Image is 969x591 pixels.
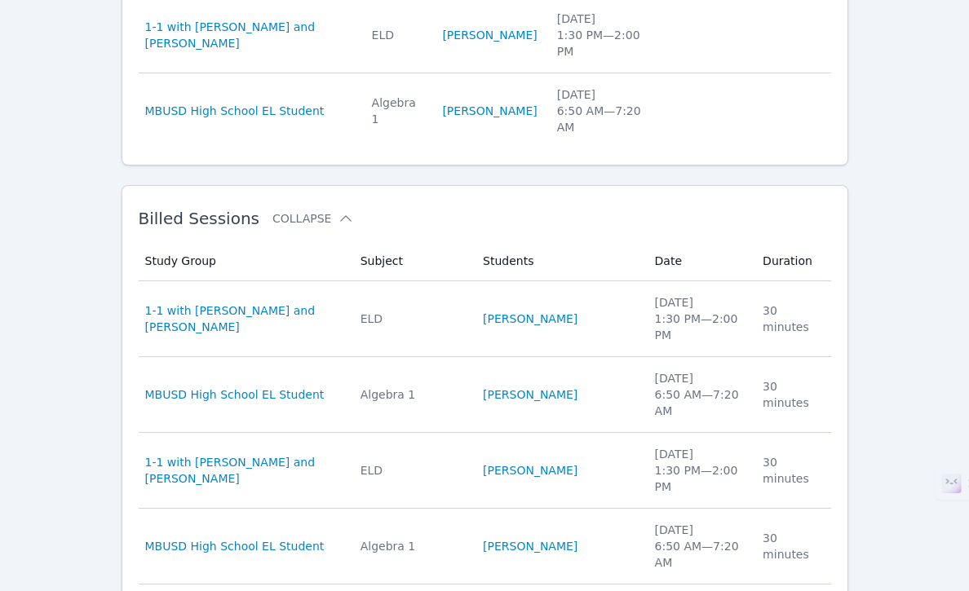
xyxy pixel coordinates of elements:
[145,103,325,119] a: MBUSD High School EL Student
[361,386,463,403] div: Algebra 1
[442,103,537,119] a: [PERSON_NAME]
[145,302,341,335] a: 1-1 with [PERSON_NAME] and [PERSON_NAME]
[483,386,577,403] a: [PERSON_NAME]
[139,357,831,433] tr: MBUSD High School EL StudentAlgebra 1[PERSON_NAME][DATE]6:50 AM—7:20 AM30 minutes
[145,19,352,51] a: 1-1 with [PERSON_NAME] and [PERSON_NAME]
[753,241,830,281] th: Duration
[655,522,744,571] div: [DATE] 6:50 AM — 7:20 AM
[139,281,831,357] tr: 1-1 with [PERSON_NAME] and [PERSON_NAME]ELD[PERSON_NAME][DATE]1:30 PM—2:00 PM30 minutes
[351,241,473,281] th: Subject
[763,302,821,335] div: 30 minutes
[442,27,537,43] a: [PERSON_NAME]
[763,378,821,411] div: 30 minutes
[372,27,423,43] div: ELD
[361,462,463,479] div: ELD
[483,538,577,554] a: [PERSON_NAME]
[139,209,259,228] span: Billed Sessions
[645,241,754,281] th: Date
[361,538,463,554] div: Algebra 1
[372,95,423,127] div: Algebra 1
[272,210,354,227] button: Collapse
[557,86,648,135] div: [DATE] 6:50 AM — 7:20 AM
[361,311,463,327] div: ELD
[655,446,744,495] div: [DATE] 1:30 PM — 2:00 PM
[145,386,325,403] a: MBUSD High School EL Student
[145,454,341,487] a: 1-1 with [PERSON_NAME] and [PERSON_NAME]
[139,241,351,281] th: Study Group
[145,538,325,554] a: MBUSD High School EL Student
[139,73,831,148] tr: MBUSD High School EL StudentAlgebra 1[PERSON_NAME][DATE]6:50 AM—7:20 AM
[557,11,648,60] div: [DATE] 1:30 PM — 2:00 PM
[139,509,831,584] tr: MBUSD High School EL StudentAlgebra 1[PERSON_NAME][DATE]6:50 AM—7:20 AM30 minutes
[655,370,744,419] div: [DATE] 6:50 AM — 7:20 AM
[655,294,744,343] div: [DATE] 1:30 PM — 2:00 PM
[473,241,645,281] th: Students
[483,462,577,479] a: [PERSON_NAME]
[139,433,831,509] tr: 1-1 with [PERSON_NAME] and [PERSON_NAME]ELD[PERSON_NAME][DATE]1:30 PM—2:00 PM30 minutes
[763,530,821,562] div: 30 minutes
[483,311,577,327] a: [PERSON_NAME]
[763,454,821,487] div: 30 minutes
